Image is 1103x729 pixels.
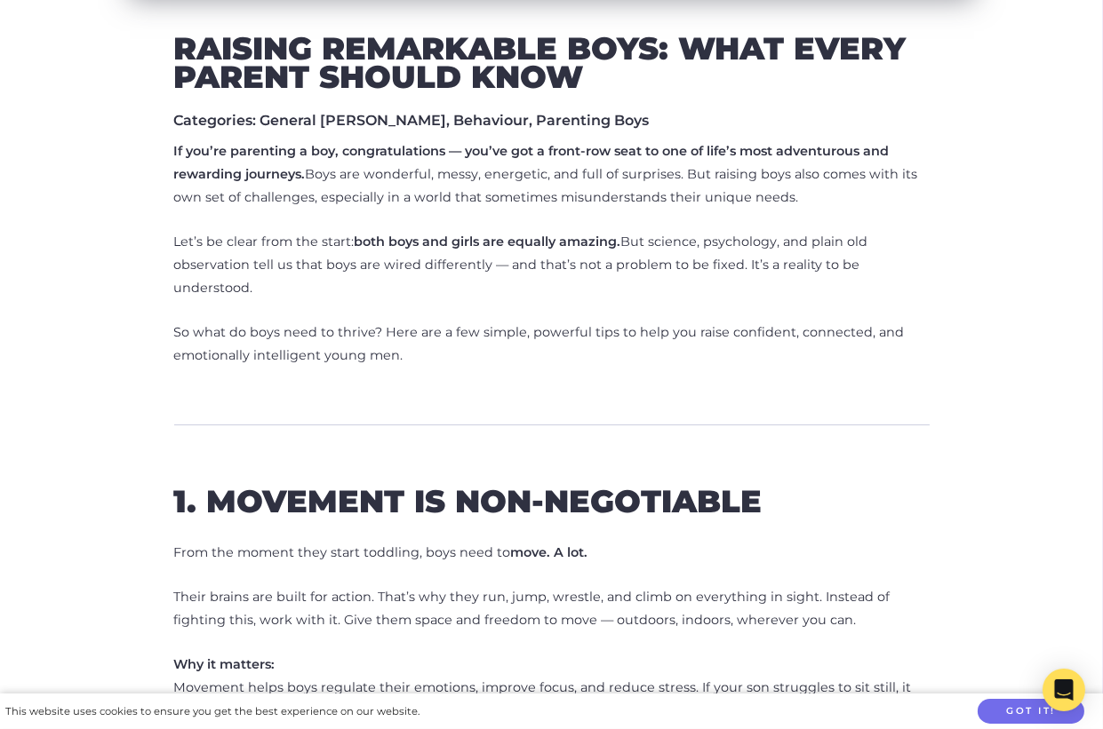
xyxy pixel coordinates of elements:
strong: move. A lot. [511,544,588,560]
h2: 1. Movement is Non-Negotiable [174,483,930,520]
strong: If you’re parenting a boy, congratulations — you’ve got a front-row seat to one of life’s most ad... [174,143,890,182]
strong: Why it matters: [174,656,276,672]
p: Movement helps boys regulate their emotions, improve focus, and reduce stress. If your son strugg... [174,654,930,723]
p: From the moment they start toddling, boys need to [174,542,930,565]
h5: Categories: General [PERSON_NAME], Behaviour, Parenting Boys [174,112,930,129]
strong: both boys and girls are equally amazing. [355,234,621,250]
p: Boys are wonderful, messy, energetic, and full of surprises. But raising boys also comes with its... [174,140,930,210]
h2: Raising Remarkable Boys: What Every Parent Should Know [174,35,930,91]
p: Their brains are built for action. That’s why they run, jump, wrestle, and climb on everything in... [174,586,930,632]
p: So what do boys need to thrive? Here are a few simple, powerful tips to help you raise confident,... [174,321,930,368]
div: Open Intercom Messenger [1043,669,1085,711]
div: This website uses cookies to ensure you get the best experience on our website. [5,702,420,721]
p: Let’s be clear from the start: But science, psychology, and plain old observation tell us that bo... [174,231,930,300]
button: Got it! [978,699,1084,725]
